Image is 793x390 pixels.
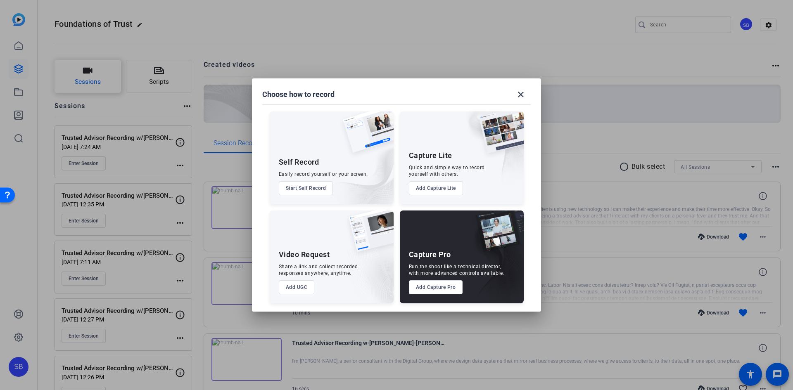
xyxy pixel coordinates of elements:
button: Start Self Record [279,181,333,195]
div: Quick and simple way to record yourself with others. [409,164,485,177]
div: Easily record yourself or your screen. [279,171,368,177]
button: Add UGC [279,280,315,294]
div: Capture Pro [409,250,451,260]
img: embarkstudio-self-record.png [322,129,394,204]
div: Self Record [279,157,319,167]
img: embarkstudio-capture-lite.png [450,111,524,194]
div: Share a link and collect recorded responses anywhere, anytime. [279,263,358,277]
div: Video Request [279,250,330,260]
mat-icon: close [516,90,526,99]
img: ugc-content.png [342,210,394,260]
img: self-record.png [337,111,394,161]
img: embarkstudio-ugc-content.png [346,236,394,303]
button: Add Capture Lite [409,181,463,195]
img: capture-pro.png [469,210,524,261]
img: capture-lite.png [472,111,524,162]
div: Capture Lite [409,151,452,161]
h1: Choose how to record [262,90,335,99]
div: Run the shoot like a technical director, with more advanced controls available. [409,263,504,277]
img: embarkstudio-capture-pro.png [463,221,524,303]
button: Add Capture Pro [409,280,463,294]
